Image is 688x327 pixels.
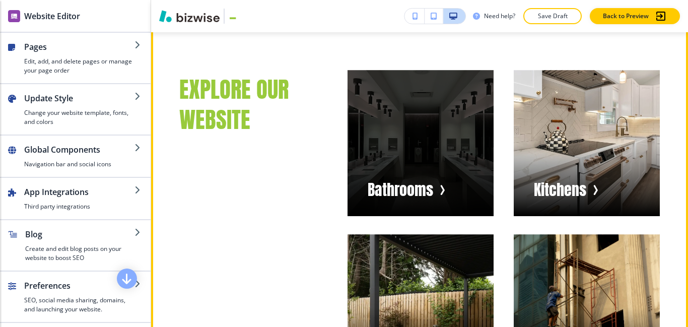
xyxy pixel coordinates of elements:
[590,8,680,24] button: Back to Preview
[523,8,582,24] button: Save Draft
[24,92,134,104] h2: Update Style
[24,280,134,292] h2: Preferences
[159,10,220,22] img: Bizwise Logo
[25,244,134,263] h4: Create and edit blog posts on your website to boost SEO
[24,41,134,53] h2: Pages
[24,10,80,22] h2: Website Editor
[25,228,134,240] h2: Blog
[514,70,660,216] button: Navigation item imageKitchens
[24,108,134,126] h4: Change your website template, fonts, and colors
[24,202,134,211] h4: Third party integrations
[24,57,134,75] h4: Edit, add, and delete pages or manage your page order
[229,12,256,20] img: Your Logo
[603,12,649,21] p: Back to Preview
[348,70,494,216] button: Navigation item imageBathrooms
[24,296,134,314] h4: SEO, social media sharing, domains, and launching your website.
[24,160,134,169] h4: Navigation bar and social icons
[536,12,569,21] p: Save Draft
[179,72,294,137] span: EXPLORE OUR WEBSITE
[24,186,134,198] h2: App Integrations
[24,144,134,156] h2: Global Components
[484,12,515,21] h3: Need help?
[8,10,20,22] img: editor icon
